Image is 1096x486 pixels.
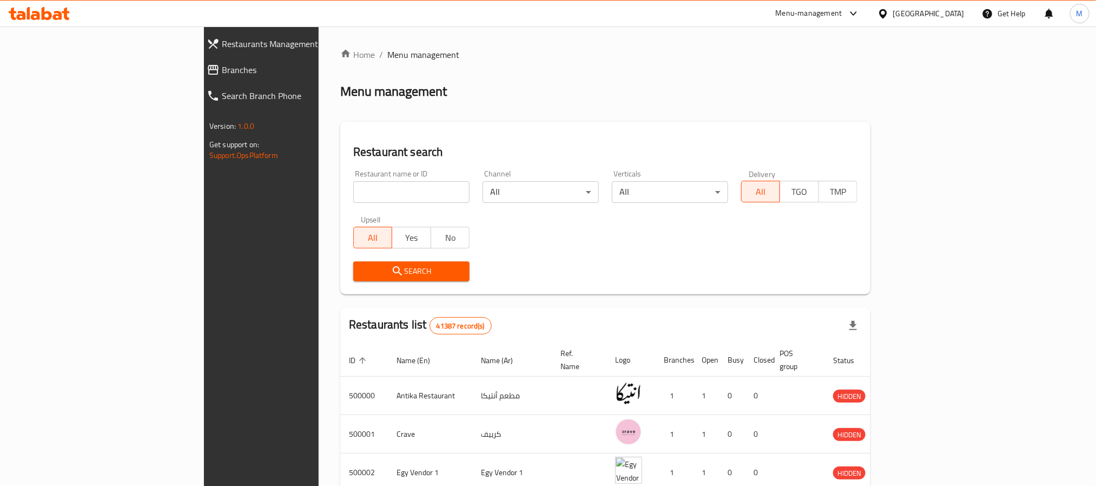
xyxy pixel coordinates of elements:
[435,230,465,246] span: No
[472,415,552,454] td: كرييف
[776,7,842,20] div: Menu-management
[397,354,444,367] span: Name (En)
[833,354,868,367] span: Status
[615,457,642,484] img: Egy Vendor 1
[392,227,431,248] button: Yes
[840,313,866,339] div: Export file
[222,37,378,50] span: Restaurants Management
[362,265,461,278] span: Search
[615,380,642,407] img: Antika Restaurant
[719,344,745,377] th: Busy
[349,317,492,334] h2: Restaurants list
[655,415,693,454] td: 1
[430,317,492,334] div: Total records count
[693,344,719,377] th: Open
[358,230,388,246] span: All
[340,83,447,100] h2: Menu management
[745,344,771,377] th: Closed
[1077,8,1083,19] span: M
[780,181,818,202] button: TGO
[388,415,472,454] td: Crave
[893,8,965,19] div: [GEOGRAPHIC_DATA]
[823,184,853,200] span: TMP
[237,119,254,133] span: 1.0.0
[209,137,259,152] span: Get support on:
[353,261,470,281] button: Search
[483,181,599,203] div: All
[222,89,378,102] span: Search Branch Phone
[340,48,870,61] nav: breadcrumb
[719,415,745,454] td: 0
[353,227,392,248] button: All
[353,181,470,203] input: Search for restaurant name or ID..
[693,377,719,415] td: 1
[397,230,426,246] span: Yes
[719,377,745,415] td: 0
[431,227,470,248] button: No
[349,354,369,367] span: ID
[481,354,527,367] span: Name (Ar)
[560,347,593,373] span: Ref. Name
[387,48,459,61] span: Menu management
[741,181,780,202] button: All
[818,181,857,202] button: TMP
[222,63,378,76] span: Branches
[606,344,655,377] th: Logo
[353,144,857,160] h2: Restaurant search
[745,415,771,454] td: 0
[472,377,552,415] td: مطعم أنتيكا
[833,428,866,441] div: HIDDEN
[693,415,719,454] td: 1
[361,216,381,224] label: Upsell
[612,181,728,203] div: All
[198,57,387,83] a: Branches
[749,170,776,178] label: Delivery
[388,377,472,415] td: Antika Restaurant
[833,467,866,480] div: HIDDEN
[209,119,236,133] span: Version:
[209,148,278,162] a: Support.OpsPlatform
[655,377,693,415] td: 1
[780,347,811,373] span: POS group
[745,377,771,415] td: 0
[746,184,776,200] span: All
[615,418,642,445] img: Crave
[198,31,387,57] a: Restaurants Management
[430,321,491,331] span: 41387 record(s)
[833,390,866,403] span: HIDDEN
[655,344,693,377] th: Branches
[784,184,814,200] span: TGO
[833,467,866,480] span: HIDDEN
[198,83,387,109] a: Search Branch Phone
[833,429,866,441] span: HIDDEN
